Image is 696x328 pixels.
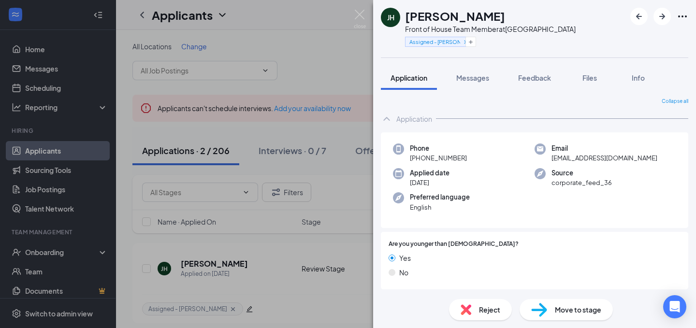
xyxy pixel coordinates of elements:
div: JH [387,13,394,22]
span: Collapse all [662,98,688,105]
div: Application [396,114,432,124]
div: Front of House Team Member at [GEOGRAPHIC_DATA] [405,24,576,34]
span: [DATE] [410,178,449,187]
span: Yes [399,253,411,263]
span: corporate_feed_36 [551,178,612,187]
svg: Ellipses [677,11,688,22]
span: Source [551,168,612,178]
span: English [410,202,470,212]
svg: ArrowLeftNew [633,11,645,22]
button: ArrowLeftNew [630,8,648,25]
span: Reject [479,304,500,315]
svg: Plus [468,39,474,45]
span: No [399,267,408,278]
svg: ArrowRight [656,11,668,22]
span: Are you younger than [DEMOGRAPHIC_DATA]? [389,240,519,249]
h1: [PERSON_NAME] [405,8,505,24]
svg: Cross [463,39,469,45]
span: Applied date [410,168,449,178]
button: ArrowRight [653,8,671,25]
span: Phone [410,143,467,153]
div: Open Intercom Messenger [663,295,686,318]
span: Assigned - [PERSON_NAME] [409,38,460,46]
span: Files [582,73,597,82]
span: Email [551,143,657,153]
span: Move to stage [555,304,601,315]
span: Messages [456,73,489,82]
svg: ChevronUp [381,113,392,125]
button: Plus [465,37,476,47]
span: Preferred language [410,192,470,202]
span: [PHONE_NUMBER] [410,153,467,163]
span: Application [391,73,427,82]
span: Feedback [518,73,551,82]
span: Info [632,73,645,82]
span: [EMAIL_ADDRESS][DOMAIN_NAME] [551,153,657,163]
